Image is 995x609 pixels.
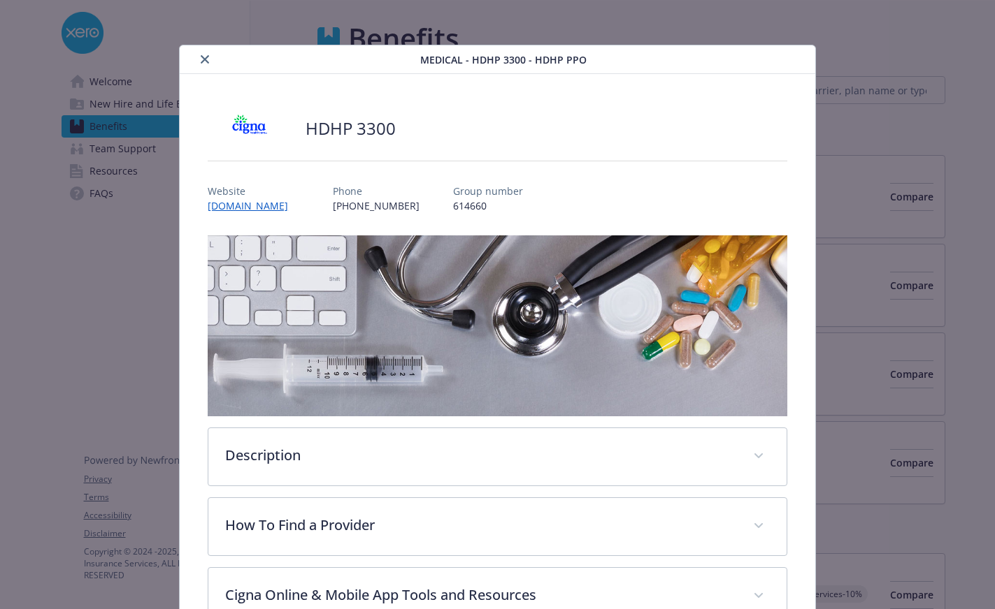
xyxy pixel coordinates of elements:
p: Group number [453,184,523,198]
span: Medical - HDHP 3300 - HDHP PPO [420,52,587,67]
h2: HDHP 3300 [306,117,396,140]
p: Description [225,445,736,466]
p: How To Find a Provider [225,515,736,536]
p: Phone [333,184,420,198]
p: Cigna Online & Mobile App Tools and Resources [225,585,736,606]
button: close [196,51,213,68]
p: Website [208,184,299,198]
div: Description [208,428,787,485]
p: [PHONE_NUMBER] [333,198,420,213]
p: 614660 [453,198,523,213]
a: [DOMAIN_NAME] [208,199,299,212]
img: banner [208,235,787,416]
img: CIGNA [208,108,292,149]
div: How To Find a Provider [208,498,787,555]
